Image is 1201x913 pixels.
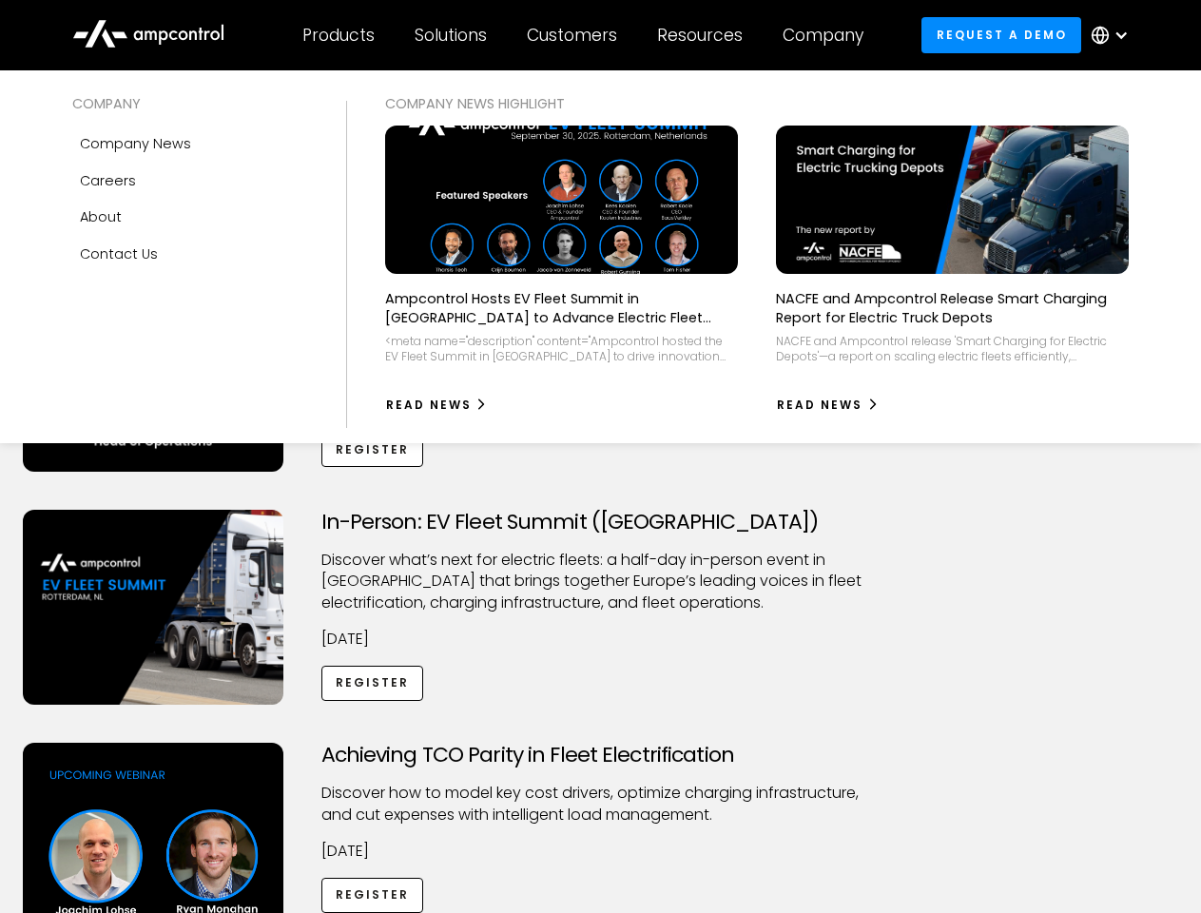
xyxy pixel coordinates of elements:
a: Read News [385,390,489,420]
div: Careers [80,170,136,191]
div: Solutions [415,25,487,46]
div: Read News [386,397,472,414]
div: About [80,206,122,227]
div: Resources [657,25,743,46]
h3: Achieving TCO Parity in Fleet Electrification [321,743,881,767]
div: Company news [80,133,191,154]
a: Register [321,432,424,467]
div: Contact Us [80,243,158,264]
div: Company [783,25,863,46]
p: ​Discover what’s next for electric fleets: a half-day in-person event in [GEOGRAPHIC_DATA] that b... [321,550,881,613]
a: Contact Us [72,236,308,272]
div: Customers [527,25,617,46]
p: [DATE] [321,841,881,862]
a: Company news [72,126,308,162]
a: Register [321,878,424,913]
div: NACFE and Ampcontrol release 'Smart Charging for Electric Depots'—a report on scaling electric fl... [776,334,1129,363]
div: COMPANY NEWS Highlight [385,93,1130,114]
p: [DATE] [321,629,881,650]
h3: In-Person: EV Fleet Summit ([GEOGRAPHIC_DATA]) [321,510,881,534]
div: COMPANY [72,93,308,114]
p: Ampcontrol Hosts EV Fleet Summit in [GEOGRAPHIC_DATA] to Advance Electric Fleet Management in [GE... [385,289,738,327]
a: Careers [72,163,308,199]
p: Discover how to model key cost drivers, optimize charging infrastructure, and cut expenses with i... [321,783,881,826]
div: Products [302,25,375,46]
a: Read News [776,390,880,420]
a: Register [321,666,424,701]
div: Read News [777,397,862,414]
p: NACFE and Ampcontrol Release Smart Charging Report for Electric Truck Depots [776,289,1129,327]
a: About [72,199,308,235]
a: Request a demo [921,17,1081,52]
div: <meta name="description" content="Ampcontrol hosted the EV Fleet Summit in [GEOGRAPHIC_DATA] to d... [385,334,738,363]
